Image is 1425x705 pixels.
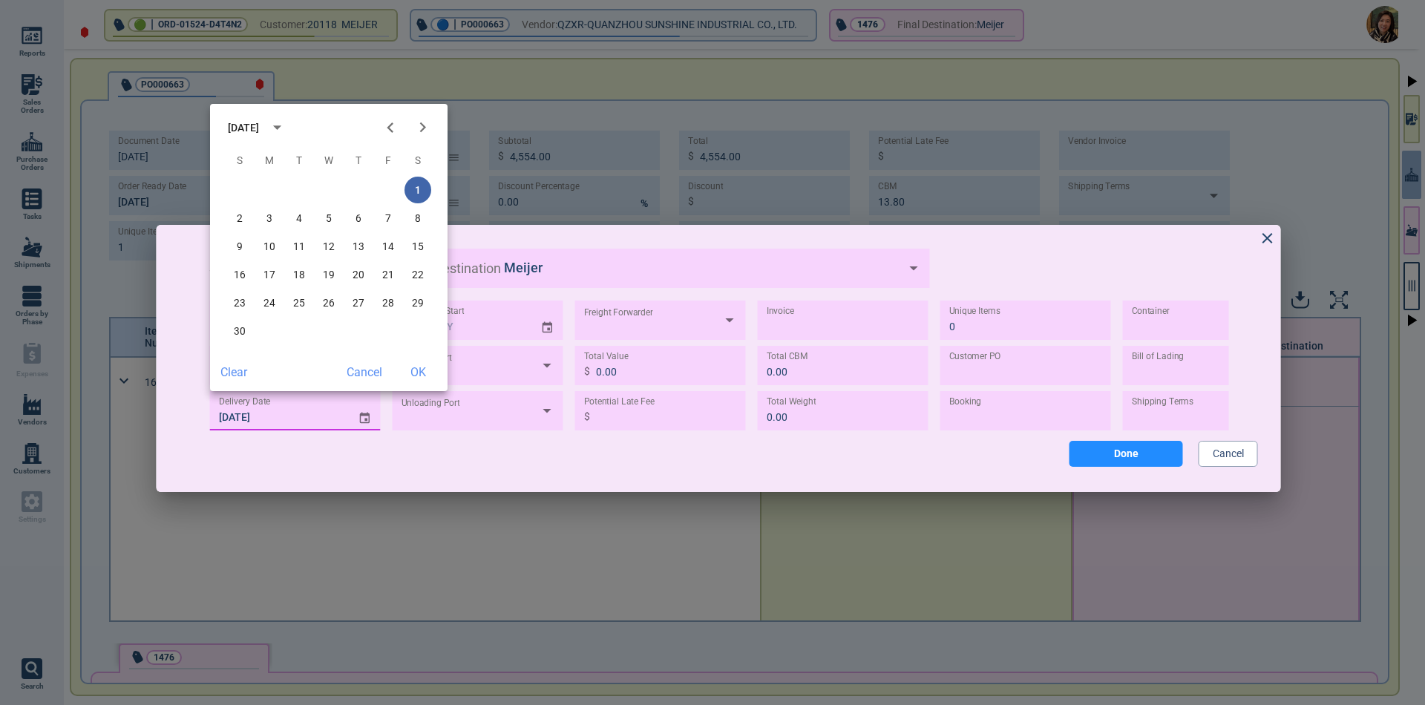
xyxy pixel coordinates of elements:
[341,359,388,385] button: Cancel
[345,233,372,260] button: 13
[1069,441,1183,467] button: Done
[407,115,439,141] button: Next month
[767,306,795,317] label: Invoice
[315,233,342,260] button: 12
[345,145,372,175] span: Thursday
[315,261,342,288] button: 19
[226,145,253,175] span: Sunday
[209,260,277,277] span: Shipment:
[256,289,283,316] button: 24
[393,301,529,340] input: MM/DD/YY
[345,261,372,288] button: 20
[902,255,926,281] button: Open
[394,359,442,385] button: OK
[210,391,347,430] input: MM/DD/YY
[404,233,431,260] button: 15
[375,145,402,175] span: Friday
[256,233,283,260] button: 10
[256,261,283,288] button: 17
[226,289,253,316] button: 23
[584,307,653,317] label: Freight Forwarder
[315,205,342,232] button: 5
[286,261,312,288] button: 18
[404,289,431,316] button: 29
[286,233,312,260] button: 11
[767,351,808,362] label: Total CBM
[1132,396,1193,407] label: Shipping Terms
[286,145,312,175] span: Tuesday
[536,352,559,378] button: Open
[226,233,253,260] button: 9
[256,145,283,175] span: Monday
[402,398,460,407] label: Unloading Port
[584,409,590,424] p: $
[345,289,372,316] button: 27
[404,261,431,288] button: 22
[353,398,381,424] button: Choose date, selected date is Nov 1, 2025
[584,350,629,361] label: Total Value
[219,396,271,407] label: Delivery Date
[226,205,253,232] button: 2
[536,398,559,424] button: Open
[584,364,590,379] p: $
[404,177,431,203] button: 1
[315,289,342,316] button: 26
[767,396,816,407] label: Total Weight
[228,120,259,136] div: [DATE]
[535,307,563,333] button: Choose date
[315,145,342,175] span: Wednesday
[1132,306,1170,317] label: Container
[1132,351,1185,362] label: Bill of Lading
[226,318,253,344] button: 30
[949,396,982,407] label: Booking
[286,205,312,232] button: 4
[226,261,253,288] button: 16
[345,205,372,232] button: 6
[402,259,501,278] label: Final Destination
[718,307,741,333] button: Open
[256,205,283,232] button: 3
[404,205,431,232] button: 8
[286,289,312,316] button: 25
[375,261,402,288] button: 21
[1199,441,1258,467] button: Cancel
[375,205,402,232] button: 7
[210,359,258,385] button: Clear
[374,115,406,141] button: Previous month
[375,289,402,316] button: 28
[375,233,402,260] button: 14
[584,396,655,407] label: Potential Late Fee
[263,115,291,141] button: calendar view is open, switch to year view
[949,306,1000,317] label: Unique Items
[949,351,1001,362] label: Customer PO
[404,145,431,175] span: Saturday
